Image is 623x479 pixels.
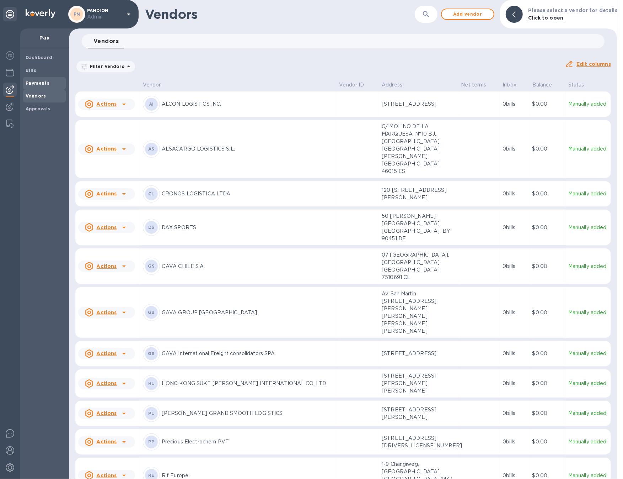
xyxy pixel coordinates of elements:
span: Add vendor [447,10,488,19]
b: Click to open [528,15,564,21]
p: $0.00 [532,380,563,387]
p: $0.00 [532,309,563,316]
p: 0 bills [503,263,526,270]
u: Actions [96,146,117,152]
b: PP [148,439,154,444]
p: ALSACARGO LOGISTICS S.L. [162,145,334,153]
p: Address [382,81,402,89]
p: [STREET_ADDRESS][PERSON_NAME] [382,406,453,421]
p: Manually added [568,190,608,198]
p: 07 [GEOGRAPHIC_DATA], [GEOGRAPHIC_DATA], [GEOGRAPHIC_DATA] 7510691 CL [382,251,453,281]
u: Actions [96,191,117,196]
p: GAVA International Freight consolidators SPA [162,350,334,357]
p: [STREET_ADDRESS] [382,100,453,108]
b: Vendors [26,93,46,99]
p: [STREET_ADDRESS] [382,350,453,357]
p: 0 bills [503,438,526,446]
span: Vendor [143,81,170,89]
p: $0.00 [532,100,563,108]
button: Add vendor [441,9,494,20]
p: [PERSON_NAME] GRAND SMOOTH LOGISTICS [162,410,334,417]
p: GAVA GROUP [GEOGRAPHIC_DATA] [162,309,334,316]
u: Actions [96,439,117,444]
u: Actions [96,410,117,416]
p: $0.00 [532,350,563,357]
p: Manually added [568,145,608,153]
p: 0 bills [503,410,526,417]
b: GB [148,310,155,315]
u: Actions [96,225,117,230]
u: Actions [96,101,117,107]
p: Status [568,81,584,89]
p: Manually added [568,309,608,316]
u: Edit columns [576,61,611,67]
p: 0 bills [503,145,526,153]
b: CL [148,191,155,196]
p: Pay [26,34,63,41]
b: PL [148,411,154,416]
p: C/ MOLINO DE LA MARQUESA, N°10 BJ. [GEOGRAPHIC_DATA], [GEOGRAPHIC_DATA][PERSON_NAME][GEOGRAPHIC_D... [382,123,453,175]
b: RE [148,473,155,478]
b: GS [148,351,155,356]
b: PN [74,11,80,17]
p: Manually added [568,263,608,270]
h1: Vendors [145,7,379,22]
u: Actions [96,263,117,269]
u: Actions [96,380,117,386]
p: 120 [STREET_ADDRESS][PERSON_NAME] [382,186,453,201]
img: Logo [26,9,55,18]
p: [STREET_ADDRESS][DRIVERS_LICENSE_NUMBER] [382,435,453,449]
p: Filter Vendors [87,63,124,69]
p: $0.00 [532,190,563,198]
b: Please select a vendor for details [528,7,617,13]
p: 0 bills [503,224,526,231]
span: Address [382,81,412,89]
b: HL [148,381,155,386]
p: $0.00 [532,224,563,231]
p: Manually added [568,350,608,357]
p: Manually added [568,438,608,446]
p: Vendor ID [339,81,364,89]
span: Vendors [93,36,119,46]
p: HONG KONG SUKE [PERSON_NAME] INTERNATIONAL CO. LTD. [162,380,334,387]
p: Manually added [568,380,608,387]
p: Manually added [568,100,608,108]
p: 50 [PERSON_NAME][GEOGRAPHIC_DATA], [GEOGRAPHIC_DATA], BY 90451 DE [382,212,453,242]
p: 0 bills [503,190,526,198]
p: Admin [87,13,123,21]
p: Av. San Martin [STREET_ADDRESS][PERSON_NAME][PERSON_NAME][PERSON_NAME][PERSON_NAME] [382,290,453,335]
b: AI [149,101,154,107]
p: Vendor [143,81,161,89]
b: AS [148,146,155,152]
p: $0.00 [532,263,563,270]
b: Dashboard [26,55,53,60]
span: Balance [532,81,562,89]
p: 0 bills [503,309,526,316]
p: PANDION [87,8,123,21]
p: Manually added [568,410,608,417]
u: Actions [96,310,117,315]
img: Wallets [6,68,14,77]
p: $0.00 [532,410,563,417]
b: GS [148,263,155,269]
p: DAX SPORTS [162,224,334,231]
p: GAVA CHILE S.A. [162,263,334,270]
p: Precious Electrochem PVT [162,438,334,446]
p: Inbox [503,81,516,89]
p: $0.00 [532,438,563,446]
span: Vendor ID [339,81,373,89]
u: Actions [96,473,117,478]
p: Manually added [568,224,608,231]
p: Net terms [461,81,486,89]
b: Bills [26,68,36,73]
p: $0.00 [532,145,563,153]
b: DS [148,225,155,230]
b: Payments [26,80,49,86]
img: Foreign exchange [6,51,14,60]
span: Net terms [461,81,495,89]
b: Approvals [26,106,50,111]
p: Balance [532,81,552,89]
p: 0 bills [503,100,526,108]
span: Inbox [503,81,526,89]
